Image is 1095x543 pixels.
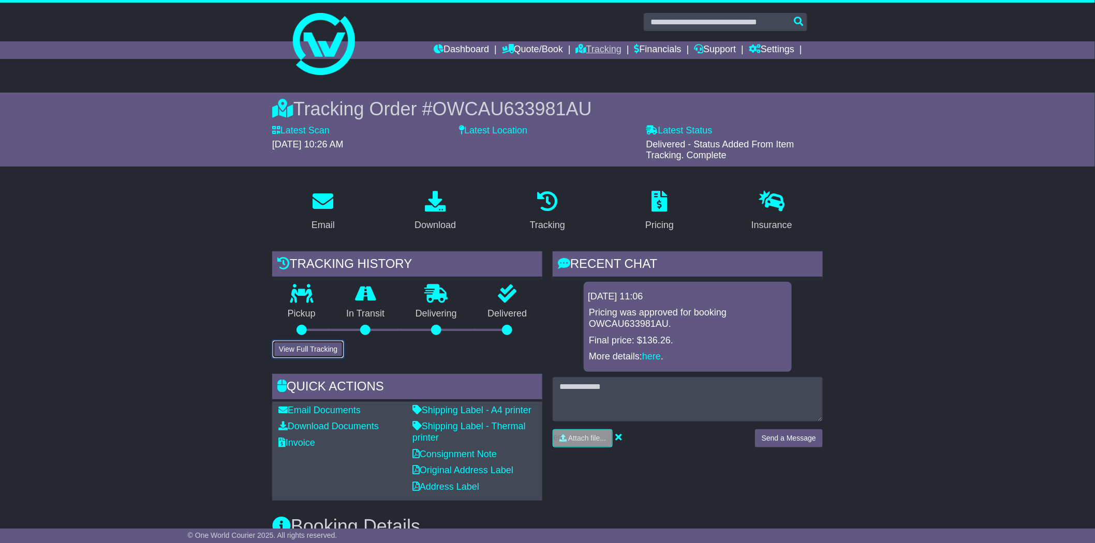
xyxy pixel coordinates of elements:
a: Address Label [412,481,479,492]
a: Shipping Label - Thermal printer [412,421,526,443]
div: Pricing [645,218,674,232]
a: Quote/Book [502,41,563,59]
div: Download [415,218,456,232]
div: Insurance [751,218,792,232]
a: Insurance [745,187,799,236]
a: Consignment Note [412,449,497,459]
a: Settings [749,41,794,59]
div: RECENT CHAT [553,251,823,279]
span: Delivered - Status Added From Item Tracking. Complete [646,139,794,161]
a: Original Address Label [412,465,513,475]
div: Tracking [530,218,565,232]
span: OWCAU633981AU [433,98,592,119]
p: In Transit [331,308,401,320]
p: Pricing was approved for booking OWCAU633981AU. [589,307,787,329]
p: Delivering [400,308,472,320]
a: Pricing [639,187,680,236]
a: Dashboard [434,41,489,59]
div: [DATE] 11:06 [588,291,788,303]
a: here [642,351,661,361]
div: Quick Actions [272,374,542,402]
a: Financials [634,41,682,59]
a: Tracking [576,41,622,59]
div: Email [312,218,335,232]
p: Final price: $136.26. [589,335,787,346]
a: Invoice [278,438,315,448]
a: Tracking [523,187,572,236]
p: Delivered [472,308,543,320]
a: Email Documents [278,405,361,415]
label: Latest Status [646,125,713,137]
h3: Booking Details [272,516,823,537]
button: Send a Message [755,429,823,447]
a: Download [408,187,463,236]
a: Email [305,187,342,236]
label: Latest Location [459,125,527,137]
a: Support [694,41,736,59]
a: Download Documents [278,421,379,431]
div: Tracking Order # [272,98,823,120]
button: View Full Tracking [272,340,344,358]
span: © One World Courier 2025. All rights reserved. [188,531,337,539]
label: Latest Scan [272,125,330,137]
span: [DATE] 10:26 AM [272,139,344,149]
a: Shipping Label - A4 printer [412,405,531,415]
p: More details: . [589,351,787,363]
div: Tracking history [272,251,542,279]
p: Pickup [272,308,331,320]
